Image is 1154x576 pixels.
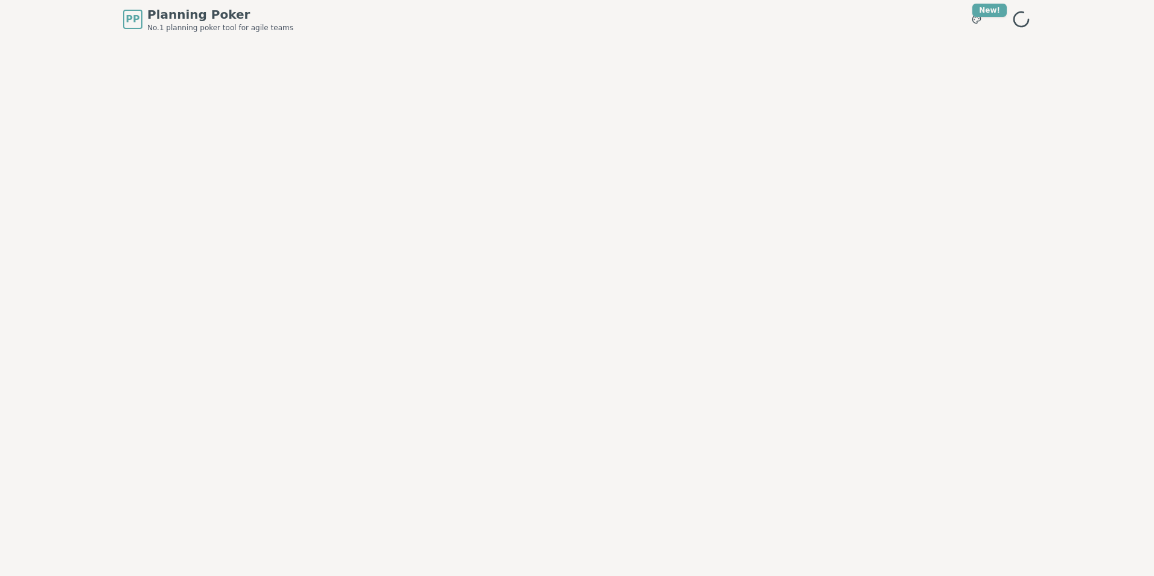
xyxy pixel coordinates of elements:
a: PPPlanning PokerNo.1 planning poker tool for agile teams [123,6,293,33]
span: Planning Poker [147,6,293,23]
span: PP [126,12,139,27]
span: No.1 planning poker tool for agile teams [147,23,293,33]
div: New! [972,4,1007,17]
button: New! [966,8,987,30]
